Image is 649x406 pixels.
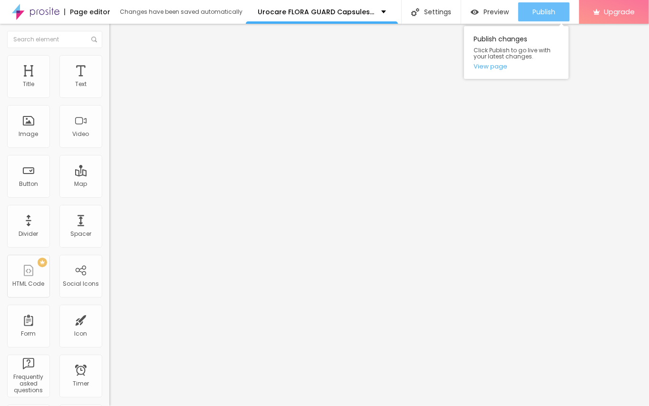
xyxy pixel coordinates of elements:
div: Timer [73,380,89,387]
a: View page [474,63,559,69]
div: Page editor [64,9,110,15]
span: Preview [484,8,509,16]
img: view-1.svg [471,8,479,16]
div: Changes have been saved automatically [120,9,242,15]
div: Divider [19,231,39,237]
span: Upgrade [604,8,635,16]
div: Form [21,330,36,337]
div: Social Icons [63,280,99,287]
img: Icone [411,8,419,16]
div: Image [19,131,39,137]
div: HTML Code [13,280,45,287]
div: Button [19,181,38,187]
span: Click Publish to go live with your latest changes. [474,47,559,59]
img: Icone [91,37,97,42]
div: Text [75,81,87,87]
button: Preview [461,2,518,21]
div: Title [23,81,34,87]
div: Icon [75,330,87,337]
input: Search element [7,31,102,48]
button: Publish [518,2,570,21]
div: Publish changes [464,26,569,79]
iframe: Editor [109,24,649,406]
span: Publish [533,8,555,16]
div: Frequently asked questions [10,374,47,394]
div: Video [73,131,89,137]
p: Urocare FLORA GUARD Capsules [GEOGRAPHIC_DATA] [258,9,374,15]
div: Spacer [70,231,91,237]
div: Map [75,181,87,187]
